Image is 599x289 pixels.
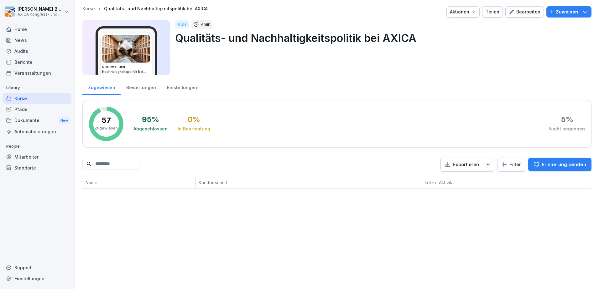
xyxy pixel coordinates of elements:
[453,161,479,168] p: Exportieren
[102,117,111,124] p: 57
[86,179,192,186] p: Name
[440,158,494,172] button: Exportieren
[3,57,71,68] a: Berichte
[3,162,71,173] a: Standorte
[3,83,71,93] p: Library
[501,161,521,168] div: Filter
[528,158,591,171] button: Erinnerung senden
[199,179,334,186] p: Kursfortschritt
[59,117,70,124] div: New
[3,115,71,126] a: DokumenteNew
[3,262,71,273] div: Support
[3,115,71,126] div: Dokumente
[3,68,71,79] a: Veranstaltungen
[133,126,168,132] div: Abgeschlossen
[201,21,211,28] p: 4 min
[82,79,121,95] a: Zugewiesen
[3,93,71,104] a: Kurse
[549,126,585,132] div: Nicht begonnen
[505,6,544,18] button: Bearbeiten
[450,8,476,15] div: Aktionen
[3,46,71,57] a: Audits
[446,6,480,18] button: Aktionen
[425,179,489,186] p: Letzte Aktivität
[18,7,63,12] p: [PERSON_NAME] Buttgereit
[104,6,208,12] a: Qualitäts- und Nachhaltigkeitspolitik bei AXICA
[3,126,71,137] a: Automatisierungen
[3,273,71,284] a: Einstellungen
[161,79,202,95] a: Einstellungen
[497,158,525,171] button: Filter
[82,6,95,12] a: Kurse
[486,8,499,15] div: Teilen
[482,6,503,18] button: Teilen
[509,8,540,15] div: Bearbeiten
[561,116,573,123] div: 5 %
[18,12,63,17] p: AXICA Kongress- und Tagungszentrum Pariser Platz 3 GmbH
[99,6,100,12] p: /
[95,125,118,131] p: Zugewiesen
[546,6,591,18] button: Zuweisen
[3,141,71,151] p: People
[3,24,71,35] a: Home
[175,30,586,46] p: Qualitäts- und Nachhaltigkeitspolitik bei AXICA
[542,161,586,168] p: Erinnerung senden
[3,151,71,162] a: Mitarbeiter
[178,126,210,132] div: In Bearbeitung
[102,35,150,63] img: r1d5yf18y2brqtocaitpazkm.png
[3,35,71,46] a: News
[188,116,200,123] div: 0 %
[142,116,159,123] div: 95 %
[3,104,71,115] a: Pfade
[121,79,161,95] a: Bewertungen
[175,20,189,28] div: Kurs
[556,8,578,15] p: Zuweisen
[102,65,150,74] h3: Qualitäts- und Nachhaltigkeitspolitik bei AXICA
